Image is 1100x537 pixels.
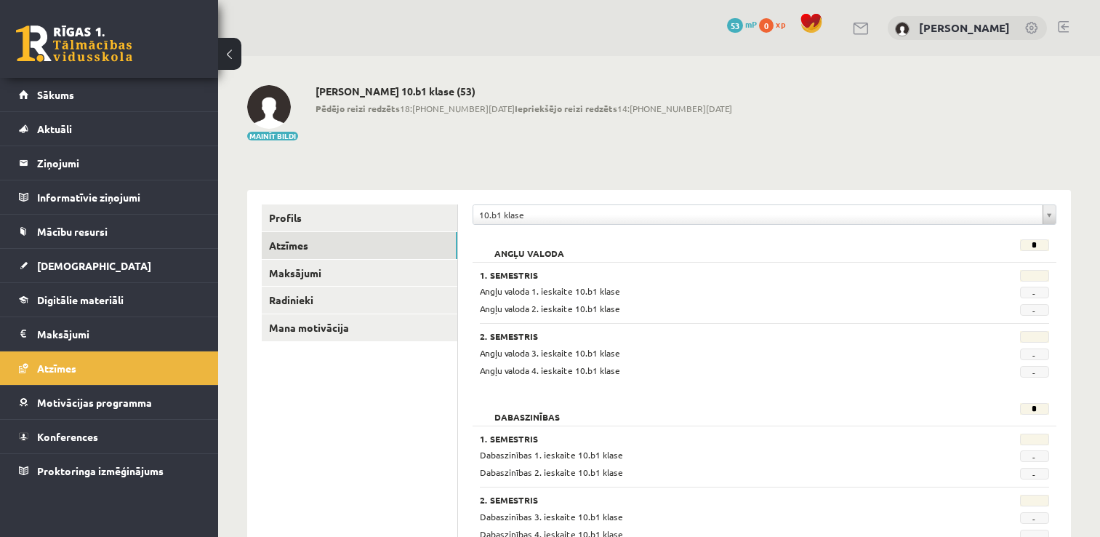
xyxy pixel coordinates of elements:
b: Pēdējo reizi redzēts [316,103,400,114]
legend: Ziņojumi [37,146,200,180]
a: Rīgas 1. Tālmācības vidusskola [16,25,132,62]
legend: Maksājumi [37,317,200,351]
h2: [PERSON_NAME] 10.b1 klase (53) [316,85,732,98]
img: Sanija Fokerote [895,22,910,36]
span: Mācību resursi [37,225,108,238]
h3: 1. Semestris [480,434,950,444]
span: - [1020,468,1049,480]
span: Atzīmes [37,362,76,375]
a: Mana motivācija [262,314,457,341]
span: Angļu valoda 3. ieskaite 10.b1 klase [480,347,620,359]
a: Aktuāli [19,112,200,146]
span: 10.b1 klase [479,205,1037,224]
h3: 2. Semestris [480,331,950,341]
span: [DEMOGRAPHIC_DATA] [37,259,151,272]
span: - [1020,512,1049,524]
span: Motivācijas programma [37,396,152,409]
a: 53 mP [727,18,757,30]
span: - [1020,450,1049,462]
span: Digitālie materiāli [37,293,124,306]
span: Proktoringa izmēģinājums [37,464,164,477]
a: [PERSON_NAME] [919,20,1010,35]
a: Digitālie materiāli [19,283,200,317]
legend: Informatīvie ziņojumi [37,180,200,214]
button: Mainīt bildi [247,132,298,140]
h3: 2. Semestris [480,495,950,505]
img: Sanija Fokerote [247,85,291,129]
span: mP [745,18,757,30]
span: xp [776,18,785,30]
span: Dabaszinības 2. ieskaite 10.b1 klase [480,466,623,478]
a: Profils [262,204,457,231]
h2: Angļu valoda [480,239,579,254]
span: Sākums [37,88,74,101]
span: - [1020,366,1049,378]
a: Maksājumi [19,317,200,351]
a: Proktoringa izmēģinājums [19,454,200,488]
span: Angļu valoda 2. ieskaite 10.b1 klase [480,303,620,314]
a: [DEMOGRAPHIC_DATA] [19,249,200,282]
a: Ziņojumi [19,146,200,180]
a: Atzīmes [19,351,200,385]
h2: Dabaszinības [480,403,574,418]
span: 0 [759,18,774,33]
a: Radinieki [262,287,457,314]
a: Mācību resursi [19,215,200,248]
h3: 1. Semestris [480,270,950,280]
span: - [1020,304,1049,316]
a: 0 xp [759,18,792,30]
span: Dabaszinības 3. ieskaite 10.b1 klase [480,511,623,522]
a: Sākums [19,78,200,111]
a: Maksājumi [262,260,457,287]
span: Angļu valoda 4. ieskaite 10.b1 klase [480,365,620,376]
a: Motivācijas programma [19,386,200,419]
span: Konferences [37,430,98,443]
span: - [1020,287,1049,298]
span: Aktuāli [37,122,72,135]
span: Dabaszinības 1. ieskaite 10.b1 klase [480,449,623,461]
span: 53 [727,18,743,33]
span: Angļu valoda 1. ieskaite 10.b1 klase [480,285,620,297]
a: Informatīvie ziņojumi [19,180,200,214]
span: 18:[PHONE_NUMBER][DATE] 14:[PHONE_NUMBER][DATE] [316,102,732,115]
a: Konferences [19,420,200,453]
span: - [1020,349,1049,360]
a: 10.b1 klase [473,205,1056,224]
a: Atzīmes [262,232,457,259]
b: Iepriekšējo reizi redzēts [515,103,617,114]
